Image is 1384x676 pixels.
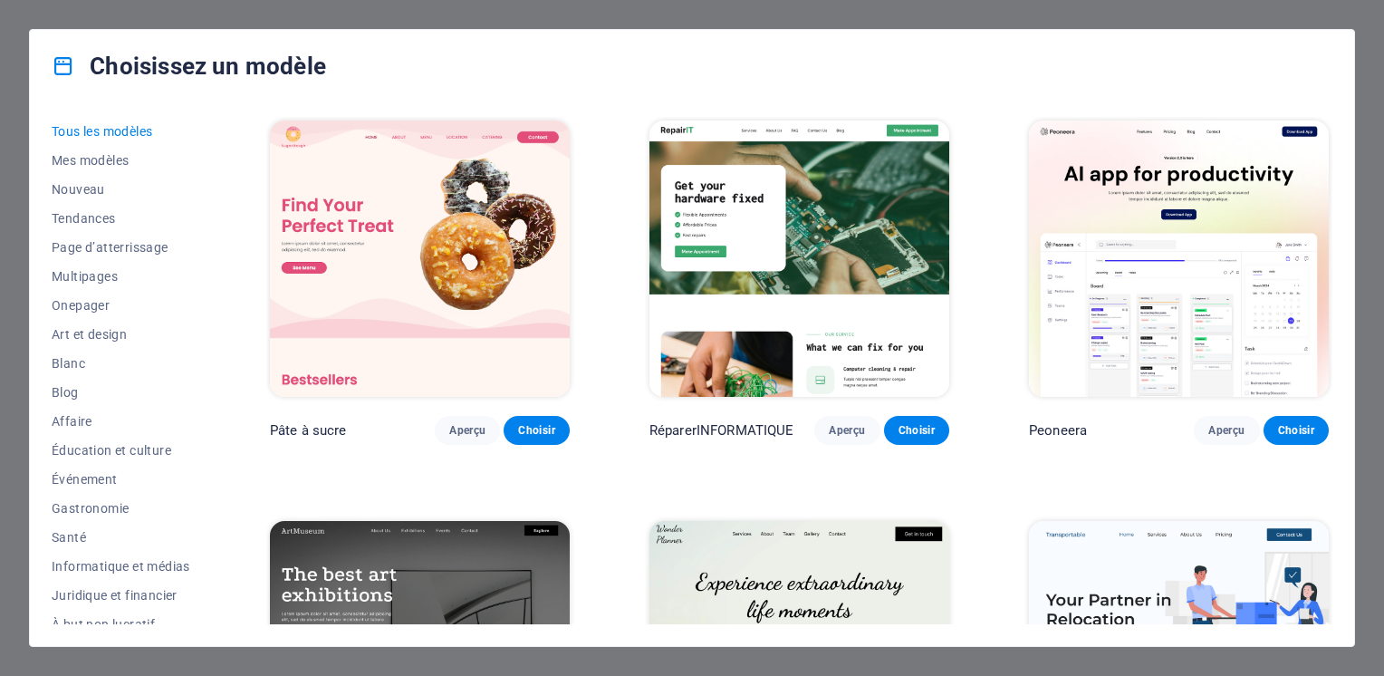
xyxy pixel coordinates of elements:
span: Onepager [52,298,190,313]
font: Choisissez un modèle [90,52,326,81]
span: Choisir [518,423,554,438]
button: Tendances [52,204,190,233]
button: Art et design [52,320,190,349]
span: Gastronomie [52,501,190,516]
button: Choisir [504,416,569,445]
button: Mes modèles [52,146,190,175]
button: Gastronomie [52,494,190,523]
button: Santé [52,523,190,552]
span: Tous les modèles [52,124,190,139]
button: Tous les modèles [52,117,190,146]
button: Aperçu [435,416,500,445]
button: Blanc [52,349,190,378]
span: Tendances [52,211,190,226]
p: RéparerINFORMATIQUE [649,421,794,439]
span: Événement [52,472,190,487]
span: Santé [52,530,190,545]
span: Mes modèles [52,153,190,168]
span: Blog [52,385,190,400]
p: Pâte à sucre [270,421,347,439]
button: Juridique et financier [52,581,190,610]
span: Éducation et culture [52,443,190,458]
span: Multipages [52,269,190,284]
button: Aperçu [814,416,879,445]
img: SugarDough [270,121,570,397]
button: Onepager [52,291,190,320]
button: Page d’atterrissage [52,233,190,262]
span: Choisir [899,423,935,438]
span: Juridique et financier [52,588,190,603]
span: Affaire [52,414,190,429]
span: Nouveau [52,182,190,197]
button: Événement [52,465,190,494]
span: Aperçu [829,423,865,438]
img: RepairIT [649,121,949,397]
button: Informatique et médias [52,552,190,581]
img: Peoneera [1029,121,1329,397]
button: Choisir [884,416,949,445]
button: Blog [52,378,190,407]
span: Aperçu [449,423,485,438]
button: Nouveau [52,175,190,204]
span: Page d’atterrissage [52,240,190,255]
button: Éducation et culture [52,436,190,465]
span: Informatique et médias [52,559,190,574]
button: Affaire [52,407,190,436]
button: Multipages [52,262,190,291]
span: À but non lucratif [52,617,190,632]
span: Blanc [52,356,190,371]
span: Art et design [52,327,190,342]
button: À but non lucratif [52,610,190,639]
